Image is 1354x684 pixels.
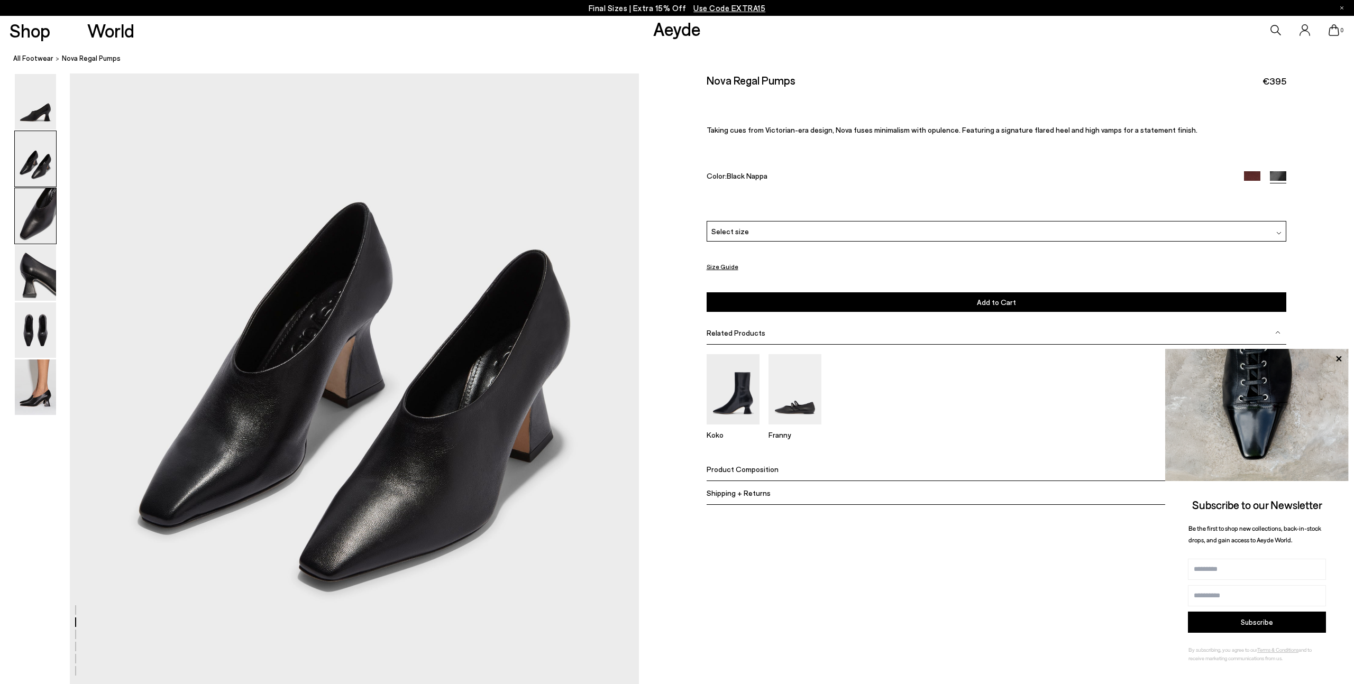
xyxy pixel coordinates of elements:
img: Koko Regal Heel Boots [707,354,760,424]
p: Final Sizes | Extra 15% Off [589,2,766,15]
button: Add to Cart [707,292,1286,312]
span: Navigate to /collections/ss25-final-sizes [693,3,765,13]
span: Product Composition [707,464,779,473]
a: World [87,21,134,40]
span: By subscribing, you agree to our [1188,646,1257,653]
img: svg%3E [1275,330,1280,335]
img: svg%3E [1276,230,1282,236]
img: Nova Regal Pumps - Image 6 [15,359,56,415]
img: ca3f721fb6ff708a270709c41d776025.jpg [1165,349,1349,481]
a: Koko Regal Heel Boots Koko [707,417,760,439]
p: Taking cues from Victorian-era design, Nova fuses minimalism with opulence. Featuring a signature... [707,125,1286,134]
span: Subscribe to our Newsletter [1192,498,1322,511]
a: Franny Double-Strap Flats Franny [769,417,821,439]
button: Size Guide [707,260,738,273]
img: Nova Regal Pumps - Image 2 [15,131,56,187]
h2: Nova Regal Pumps [707,73,795,87]
p: Franny [769,430,821,439]
a: Aeyde [653,17,701,40]
span: Related Products [707,328,765,337]
span: €395 [1262,75,1286,88]
span: Select size [711,226,749,237]
nav: breadcrumb [13,44,1354,73]
span: Shipping + Returns [707,488,771,497]
img: Franny Double-Strap Flats [769,354,821,424]
a: Terms & Conditions [1257,646,1298,653]
span: Nova Regal Pumps [62,53,121,64]
a: 0 [1329,24,1339,36]
img: Nova Regal Pumps - Image 5 [15,302,56,358]
a: Shop [10,21,50,40]
img: Nova Regal Pumps - Image 1 [15,74,56,130]
div: Color: [707,171,1225,183]
span: Be the first to shop new collections, back-in-stock drops, and gain access to Aeyde World. [1188,524,1321,544]
span: 0 [1339,27,1344,33]
button: Subscribe [1188,612,1326,633]
p: Koko [707,430,760,439]
span: Add to Cart [977,298,1016,307]
span: Black Nappa [727,171,767,180]
a: All Footwear [13,53,53,64]
img: Nova Regal Pumps - Image 4 [15,245,56,301]
img: Nova Regal Pumps - Image 3 [15,188,56,244]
